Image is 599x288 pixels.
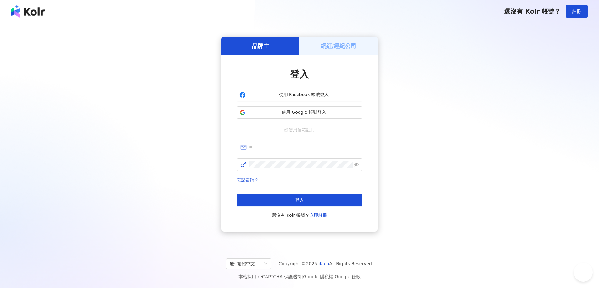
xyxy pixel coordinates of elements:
[572,9,581,14] span: 註冊
[279,260,373,268] span: Copyright © 2025 All Rights Reserved.
[280,126,319,133] span: 或使用信箱註冊
[252,42,269,50] h5: 品牌主
[333,274,335,279] span: |
[354,163,359,167] span: eye-invisible
[290,69,309,80] span: 登入
[574,263,593,282] iframe: Help Scout Beacon - Open
[238,273,360,280] span: 本站採用 reCAPTCHA 保護機制
[237,106,362,119] button: 使用 Google 帳號登入
[237,89,362,101] button: 使用 Facebook 帳號登入
[335,274,361,279] a: Google 條款
[504,8,561,15] span: 還沒有 Kolr 帳號？
[302,274,303,279] span: |
[295,198,304,203] span: 登入
[248,109,360,116] span: 使用 Google 帳號登入
[321,42,357,50] h5: 網紅/經紀公司
[248,92,360,98] span: 使用 Facebook 帳號登入
[310,213,327,218] a: 立即註冊
[237,177,259,182] a: 忘記密碼？
[303,274,333,279] a: Google 隱私權
[319,261,329,266] a: iKala
[237,194,362,206] button: 登入
[11,5,45,18] img: logo
[272,211,327,219] span: 還沒有 Kolr 帳號？
[566,5,588,18] button: 註冊
[230,259,262,269] div: 繁體中文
